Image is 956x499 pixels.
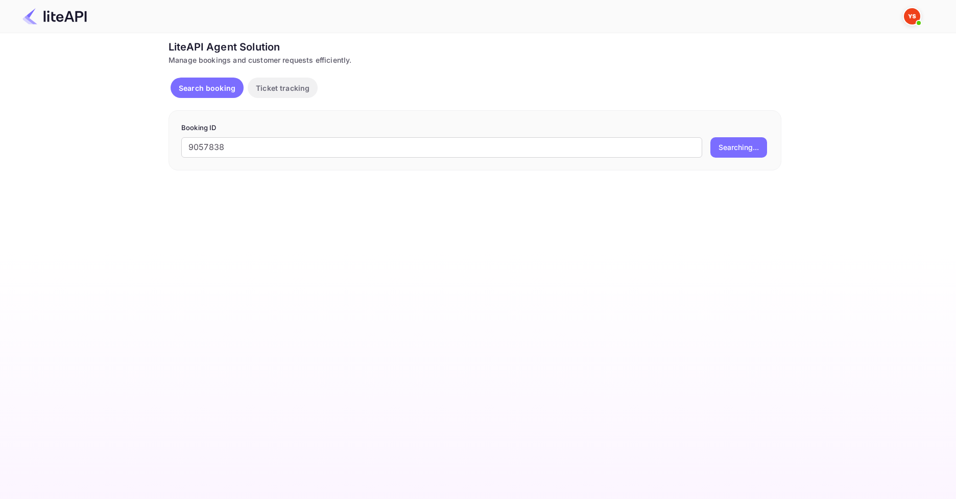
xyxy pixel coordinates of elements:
[256,83,309,93] p: Ticket tracking
[169,39,781,55] div: LiteAPI Agent Solution
[181,123,769,133] p: Booking ID
[169,55,781,65] div: Manage bookings and customer requests efficiently.
[710,137,767,158] button: Searching...
[181,137,702,158] input: Enter Booking ID (e.g., 63782194)
[904,8,920,24] img: Yandex Support
[22,8,87,24] img: LiteAPI Logo
[179,83,235,93] p: Search booking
